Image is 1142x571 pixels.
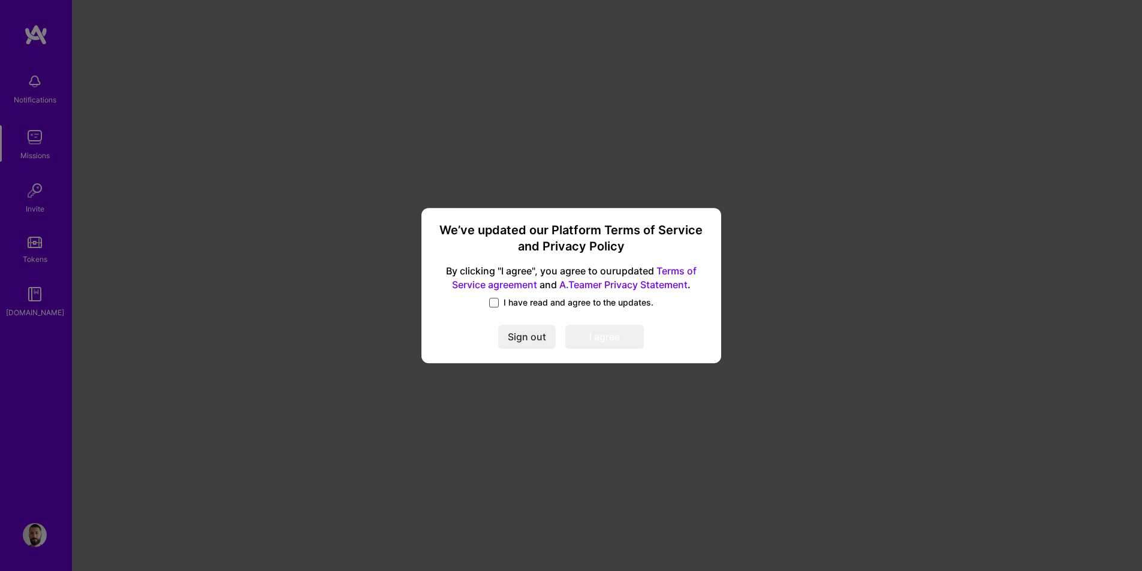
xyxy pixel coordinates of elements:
a: A.Teamer Privacy Statement [559,279,688,291]
button: Sign out [498,325,556,349]
span: I have read and agree to the updates. [504,297,653,309]
h3: We’ve updated our Platform Terms of Service and Privacy Policy [436,222,707,255]
span: By clicking "I agree", you agree to our updated and . [436,265,707,292]
button: I agree [565,325,644,349]
a: Terms of Service agreement [452,265,697,291]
